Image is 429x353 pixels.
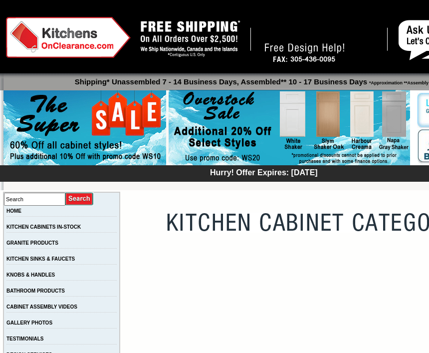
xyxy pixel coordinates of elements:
a: CABINET ASSEMBLY VIDEOS [6,304,77,310]
a: GALLERY PHOTOS [6,320,52,326]
input: Submit [65,192,94,206]
a: KNOBS & HANDLES [6,272,55,278]
a: [PHONE_NUMBER] [256,27,376,42]
a: KITCHEN CABINETS IN-STOCK [6,224,81,230]
a: HOME [6,208,21,214]
a: GRANITE PRODUCTS [6,240,58,246]
a: KITCHEN SINKS & FAUCETS [6,256,75,262]
img: Kitchens on Clearance Logo [6,17,131,58]
a: TESTIMONIALS [6,336,43,342]
a: BATHROOM PRODUCTS [6,288,65,294]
